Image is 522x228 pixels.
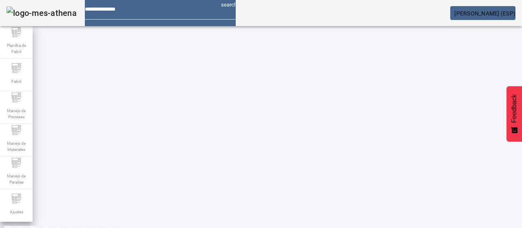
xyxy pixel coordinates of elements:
[4,170,29,188] span: Manejo de Paradas
[507,86,522,142] button: Feedback - Mostrar pesquisa
[9,76,24,87] span: Fabril
[4,40,29,57] span: Planilha de Fabril
[7,7,77,20] img: logo-mes-athena
[454,10,515,17] span: [PERSON_NAME] (ESP)
[4,138,29,155] span: Manejo de Materiales
[7,206,26,217] span: Ajustes
[511,94,518,123] span: Feedback
[4,105,29,122] span: Manejo de Processo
